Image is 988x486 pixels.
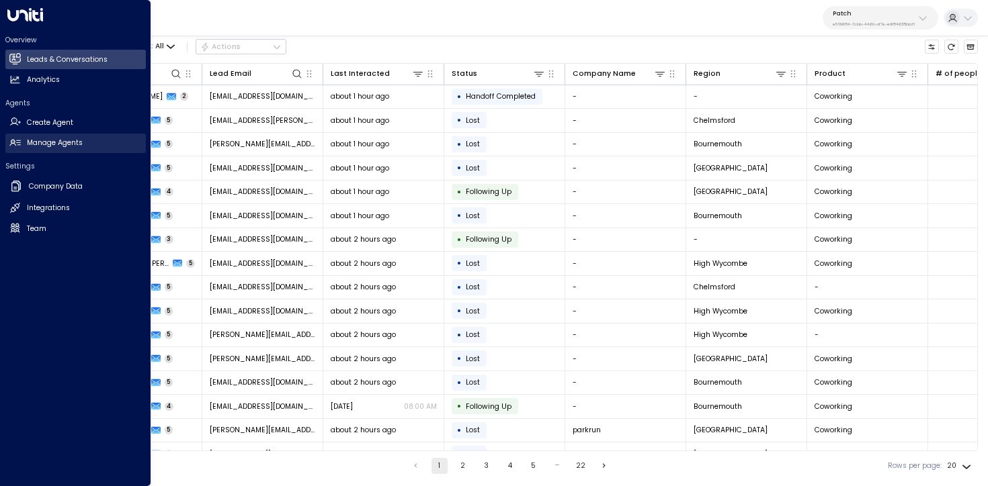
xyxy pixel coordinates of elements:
[457,397,462,415] div: •
[457,88,462,105] div: •
[165,283,173,291] span: 5
[5,50,146,69] a: Leads & Conversations
[27,138,83,148] h2: Manage Agents
[210,401,316,411] span: dominiquecarlo@hotmail.co.uk
[165,140,173,148] span: 5
[694,354,768,364] span: Twickenham
[331,449,396,459] span: about 2 hours ago
[466,449,480,459] span: Lost
[815,211,852,221] span: Coworking
[815,67,909,80] div: Product
[694,377,742,387] span: Bournemouth
[331,91,389,101] span: about 1 hour ago
[694,163,768,173] span: York
[466,211,480,221] span: Lost
[457,183,462,201] div: •
[686,85,807,109] td: -
[27,54,108,65] h2: Leads & Conversations
[833,9,915,17] p: Patch
[815,377,852,387] span: Coworking
[694,139,742,149] span: Bournemouth
[573,68,636,80] div: Company Name
[573,425,601,435] span: parkrun
[466,115,480,126] span: Lost
[573,67,667,80] div: Company Name
[466,187,511,197] span: Following Up
[331,282,396,292] span: about 2 hours ago
[210,306,316,316] span: mario_picariello@hotmail.co.uk
[210,139,316,149] span: adam@adammills.uk
[5,113,146,132] a: Create Agent
[210,377,316,387] span: dominiquecarlo@hotmail.co.uk
[165,378,173,387] span: 5
[466,282,480,292] span: Lost
[565,228,686,252] td: -
[565,395,686,418] td: -
[27,75,60,85] h2: Analytics
[210,67,304,80] div: Lead Email
[331,306,396,316] span: about 2 hours ago
[457,279,462,296] div: •
[694,68,721,80] div: Region
[165,235,174,244] span: 3
[196,39,286,55] button: Actions
[457,136,462,153] div: •
[565,299,686,323] td: -
[466,354,480,364] span: Lost
[573,449,644,459] span: Humans Not Robots
[565,204,686,228] td: -
[29,181,83,192] h2: Company Data
[573,458,589,474] button: Go to page 22
[466,234,511,244] span: Following Up
[694,211,742,221] span: Bournemouth
[925,40,940,54] button: Customize
[457,159,462,177] div: •
[27,224,46,234] h2: Team
[694,115,735,126] span: Chelmsford
[210,449,316,459] span: kristan@humansnotrobots.com
[565,109,686,132] td: -
[466,377,480,387] span: Lost
[466,163,480,173] span: Lost
[694,282,735,292] span: Chelmsford
[694,449,768,459] span: York
[466,401,511,411] span: Following Up
[210,187,316,197] span: laramcclurehypnotherapy@gmail.com
[165,211,173,220] span: 5
[331,234,396,244] span: about 2 hours ago
[5,134,146,153] a: Manage Agents
[210,282,316,292] span: susantonkinson@gmail.com
[331,68,390,80] div: Last Interacted
[5,161,146,171] h2: Settings
[888,460,942,471] label: Rows per page:
[180,92,189,101] span: 2
[457,445,462,463] div: •
[815,401,852,411] span: Coworking
[815,306,852,316] span: Coworking
[210,211,316,221] span: emmafreestone14@yahoo.co.uk
[165,450,173,458] span: 5
[466,425,480,435] span: Lost
[457,111,462,129] div: •
[210,234,316,244] span: getwithken@gmail.com
[565,252,686,275] td: -
[466,258,480,269] span: Lost
[596,458,612,474] button: Go to next page
[452,67,546,80] div: Status
[210,91,316,101] span: denzil60@hotmail.com
[694,187,768,197] span: York
[5,199,146,218] a: Integrations
[165,330,173,339] span: 5
[452,68,477,80] div: Status
[27,203,70,213] h2: Integrations
[686,228,807,252] td: -
[694,425,768,435] span: York
[331,67,425,80] div: Last Interacted
[694,401,742,411] span: Bournemouth
[457,207,462,224] div: •
[807,324,928,347] td: -
[944,40,959,54] span: Refresh
[165,354,173,363] span: 5
[196,39,286,55] div: Button group with a nested menu
[457,326,462,344] div: •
